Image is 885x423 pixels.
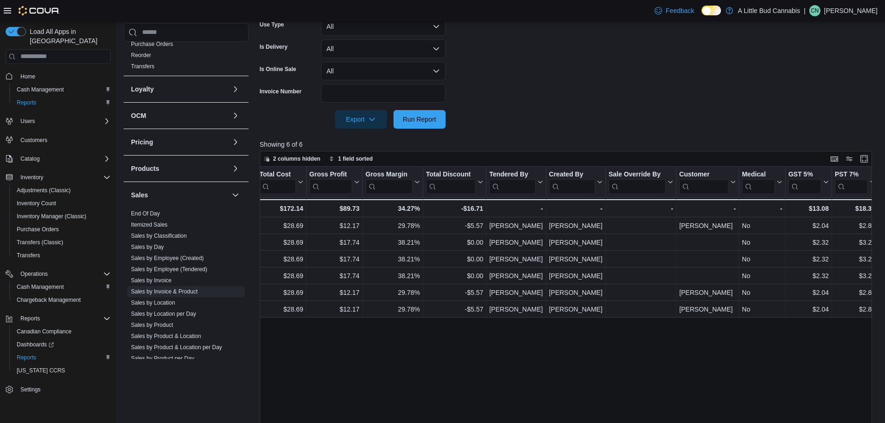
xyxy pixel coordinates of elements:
[20,73,35,80] span: Home
[788,237,829,248] div: $2.32
[13,352,40,363] a: Reports
[17,135,51,146] a: Customers
[309,287,360,298] div: $12.17
[259,270,303,281] div: $28.69
[742,237,782,248] div: No
[131,344,222,351] a: Sales by Product & Location per Day
[20,117,35,125] span: Users
[13,97,40,108] a: Reports
[549,170,602,194] button: Created By
[230,189,241,201] button: Sales
[20,315,40,322] span: Reports
[835,287,875,298] div: $2.86
[679,203,736,214] div: -
[811,5,819,16] span: CN
[549,220,602,231] div: [PERSON_NAME]
[426,287,483,298] div: -$5.57
[131,310,196,318] span: Sales by Location per Day
[260,140,878,149] p: Showing 6 of 6
[426,254,483,265] div: $0.00
[17,354,36,361] span: Reports
[20,137,47,144] span: Customers
[9,293,114,306] button: Chargeback Management
[788,203,829,214] div: $13.08
[742,220,782,231] div: No
[489,170,535,179] div: Tendered By
[489,254,543,265] div: [PERSON_NAME]
[549,270,602,281] div: [PERSON_NAME]
[260,153,324,164] button: 2 columns hidden
[131,40,173,48] span: Purchase Orders
[426,170,476,179] div: Total Discount
[321,39,446,58] button: All
[338,155,373,163] span: 1 field sorted
[426,270,483,281] div: $0.00
[549,287,602,298] div: [PERSON_NAME]
[9,338,114,351] a: Dashboards
[9,236,114,249] button: Transfers (Classic)
[489,304,543,315] div: [PERSON_NAME]
[609,170,666,194] div: Sale Override By
[20,386,40,393] span: Settings
[131,164,159,173] h3: Products
[131,333,201,339] a: Sales by Product & Location
[835,170,868,179] div: PST 7%
[549,237,602,248] div: [PERSON_NAME]
[666,6,694,15] span: Feedback
[403,115,436,124] span: Run Report
[651,1,698,20] a: Feedback
[13,281,67,293] a: Cash Management
[9,197,114,210] button: Inventory Count
[549,254,602,265] div: [PERSON_NAME]
[259,287,303,298] div: $28.69
[131,137,153,147] h3: Pricing
[230,163,241,174] button: Products
[17,187,71,194] span: Adjustments (Classic)
[679,170,736,194] button: Customer
[426,304,483,315] div: -$5.57
[788,220,829,231] div: $2.04
[6,66,111,421] nav: Complex example
[835,237,875,248] div: $3.25
[309,170,352,194] div: Gross Profit
[13,250,111,261] span: Transfers
[17,283,64,291] span: Cash Management
[131,266,207,273] span: Sales by Employee (Tendered)
[131,355,194,362] span: Sales by Product per Day
[9,325,114,338] button: Canadian Compliance
[426,170,483,194] button: Total Discount
[17,116,111,127] span: Users
[13,326,75,337] a: Canadian Compliance
[9,280,114,293] button: Cash Management
[738,5,800,16] p: A Little Bud Cannabis
[335,110,387,129] button: Export
[2,383,114,396] button: Settings
[259,170,295,194] div: Total Cost
[17,153,111,164] span: Catalog
[321,62,446,80] button: All
[426,203,483,214] div: -$16.71
[13,84,67,95] a: Cash Management
[393,110,446,129] button: Run Report
[489,270,543,281] div: [PERSON_NAME]
[13,365,69,376] a: [US_STATE] CCRS
[131,288,197,295] span: Sales by Invoice & Product
[366,170,413,194] div: Gross Margin
[17,313,111,324] span: Reports
[13,97,111,108] span: Reports
[742,170,775,179] div: Medical
[26,27,111,46] span: Load All Apps in [GEOGRAPHIC_DATA]
[17,239,63,246] span: Transfers (Classic)
[9,351,114,364] button: Reports
[13,326,111,337] span: Canadian Compliance
[13,339,58,350] a: Dashboards
[13,224,111,235] span: Purchase Orders
[859,153,870,164] button: Enter fullscreen
[829,153,840,164] button: Keyboard shortcuts
[9,223,114,236] button: Purchase Orders
[131,63,154,70] a: Transfers
[259,220,303,231] div: $28.69
[131,244,164,250] a: Sales by Day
